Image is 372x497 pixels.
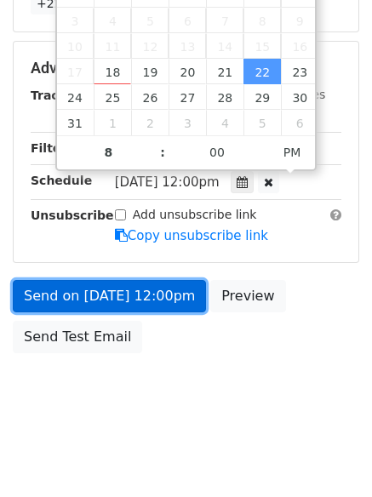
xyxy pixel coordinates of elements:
[169,8,206,33] span: August 6, 2025
[57,33,94,59] span: August 10, 2025
[169,110,206,135] span: September 3, 2025
[94,33,131,59] span: August 11, 2025
[133,206,257,224] label: Add unsubscribe link
[206,110,243,135] span: September 4, 2025
[94,110,131,135] span: September 1, 2025
[169,59,206,84] span: August 20, 2025
[206,8,243,33] span: August 7, 2025
[243,84,281,110] span: August 29, 2025
[57,8,94,33] span: August 3, 2025
[281,8,318,33] span: August 9, 2025
[131,33,169,59] span: August 12, 2025
[243,59,281,84] span: August 22, 2025
[31,174,92,187] strong: Schedule
[281,33,318,59] span: August 16, 2025
[169,33,206,59] span: August 13, 2025
[31,59,341,77] h5: Advanced
[243,33,281,59] span: August 15, 2025
[13,280,206,312] a: Send on [DATE] 12:00pm
[57,135,161,169] input: Hour
[210,280,285,312] a: Preview
[31,209,114,222] strong: Unsubscribe
[13,321,142,353] a: Send Test Email
[281,59,318,84] span: August 23, 2025
[57,110,94,135] span: August 31, 2025
[94,84,131,110] span: August 25, 2025
[115,174,220,190] span: [DATE] 12:00pm
[31,141,74,155] strong: Filters
[115,228,268,243] a: Copy unsubscribe link
[57,84,94,110] span: August 24, 2025
[160,135,165,169] span: :
[131,59,169,84] span: August 19, 2025
[57,59,94,84] span: August 17, 2025
[131,110,169,135] span: September 2, 2025
[206,84,243,110] span: August 28, 2025
[94,59,131,84] span: August 18, 2025
[206,59,243,84] span: August 21, 2025
[206,33,243,59] span: August 14, 2025
[131,8,169,33] span: August 5, 2025
[281,110,318,135] span: September 6, 2025
[169,84,206,110] span: August 27, 2025
[269,135,316,169] span: Click to toggle
[31,89,88,102] strong: Tracking
[243,8,281,33] span: August 8, 2025
[281,84,318,110] span: August 30, 2025
[287,415,372,497] iframe: Chat Widget
[243,110,281,135] span: September 5, 2025
[131,84,169,110] span: August 26, 2025
[94,8,131,33] span: August 4, 2025
[165,135,269,169] input: Minute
